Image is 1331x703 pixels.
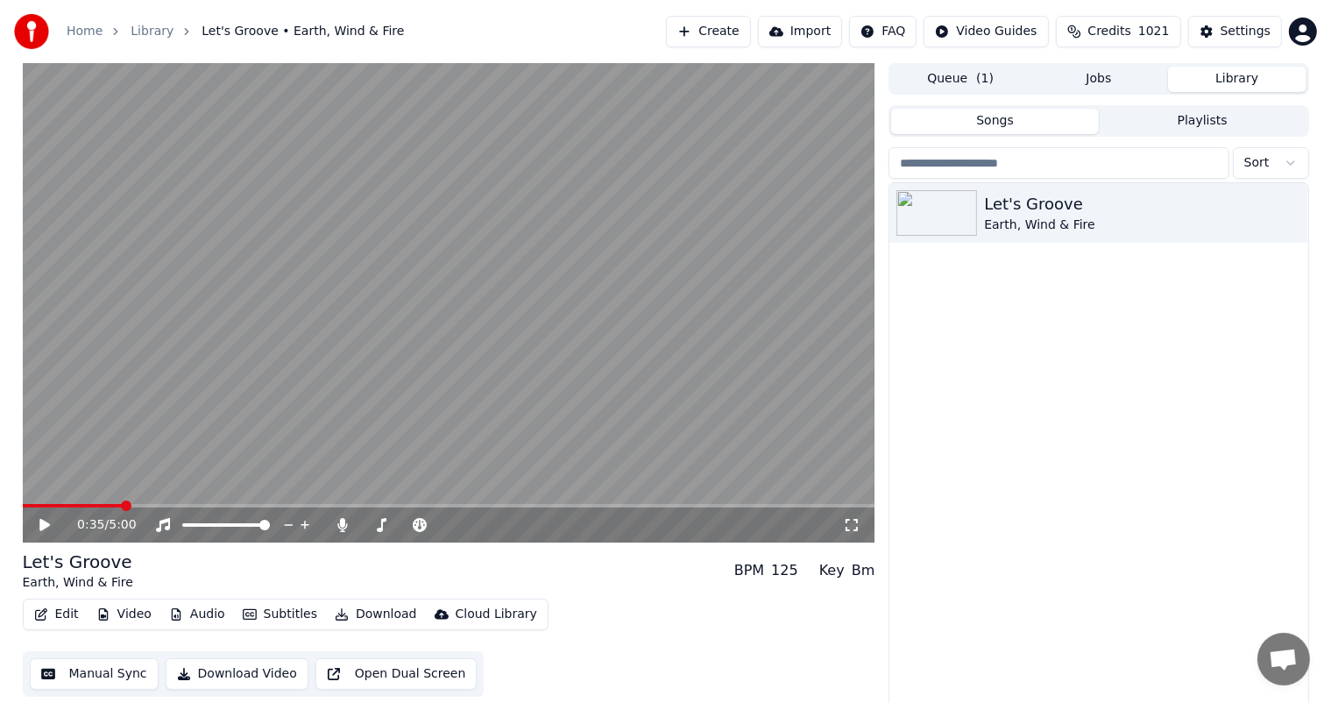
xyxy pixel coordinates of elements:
[1088,23,1131,40] span: Credits
[1030,67,1168,92] button: Jobs
[456,606,537,623] div: Cloud Library
[77,516,104,534] span: 0:35
[236,602,324,627] button: Subtitles
[131,23,173,40] a: Library
[1257,633,1310,685] a: Open chat
[23,550,133,574] div: Let's Groove
[976,70,994,88] span: ( 1 )
[27,602,86,627] button: Edit
[166,658,308,690] button: Download Video
[734,560,764,581] div: BPM
[1056,16,1181,47] button: Credits1021
[30,658,159,690] button: Manual Sync
[1188,16,1282,47] button: Settings
[666,16,751,47] button: Create
[758,16,842,47] button: Import
[1221,23,1271,40] div: Settings
[1168,67,1306,92] button: Library
[315,658,478,690] button: Open Dual Screen
[162,602,232,627] button: Audio
[89,602,159,627] button: Video
[771,560,798,581] div: 125
[23,574,133,592] div: Earth, Wind & Fire
[891,67,1030,92] button: Queue
[67,23,404,40] nav: breadcrumb
[67,23,103,40] a: Home
[924,16,1048,47] button: Video Guides
[1138,23,1170,40] span: 1021
[891,109,1099,134] button: Songs
[1099,109,1306,134] button: Playlists
[14,14,49,49] img: youka
[328,602,424,627] button: Download
[984,217,1300,234] div: Earth, Wind & Fire
[1244,154,1270,172] span: Sort
[202,23,404,40] span: Let's Groove • Earth, Wind & Fire
[109,516,136,534] span: 5:00
[849,16,917,47] button: FAQ
[984,192,1300,217] div: Let's Groove
[77,516,119,534] div: /
[852,560,875,581] div: Bm
[819,560,845,581] div: Key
